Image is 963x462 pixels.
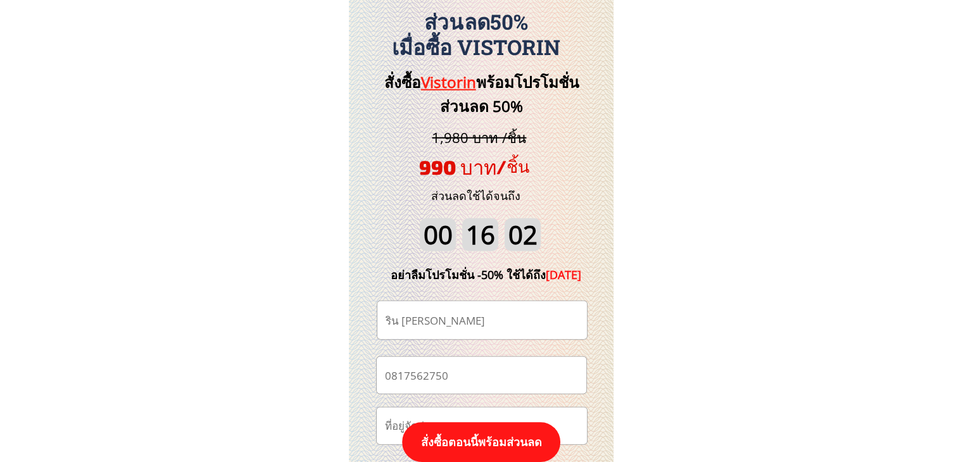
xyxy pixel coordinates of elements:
[546,267,581,282] span: [DATE]
[382,408,582,444] input: ที่อยู่จัดส่ง
[382,357,581,393] input: เบอร์โทรศัพท์
[372,266,601,284] div: อย่าลืมโปรโมชั่น -50% ใช้ได้ถึง
[414,187,538,205] h3: ส่วนลดใช้ได้จนถึง
[496,156,529,176] span: /ชิ้น
[342,9,610,59] h3: ส่วนลด50% เมื่อซื้อ Vistorin
[402,422,560,462] p: สั่งซื้อตอนนี้พร้อมส่วนลด
[421,72,476,92] span: Vistorin
[382,301,582,339] input: ชื่อ-นามสกุล
[432,128,526,147] span: 1,980 บาท /ชิ้น
[419,155,496,178] span: 990 บาท
[363,70,600,119] h3: สั่งซื้อ พร้อมโปรโมชั่นส่วนลด 50%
